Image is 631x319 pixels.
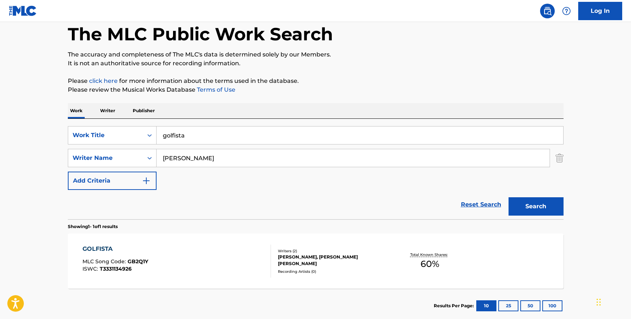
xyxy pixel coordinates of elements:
span: 60 % [421,257,439,271]
p: Total Known Shares: [410,252,450,257]
a: Reset Search [457,197,505,213]
div: Recording Artists ( 0 ) [278,269,389,274]
a: GOLFISTAMLC Song Code:GB2Q1YISWC:T3331134926Writers (2)[PERSON_NAME], [PERSON_NAME] [PERSON_NAME]... [68,234,564,289]
button: Add Criteria [68,172,157,190]
p: Please for more information about the terms used in the database. [68,77,564,85]
a: Public Search [540,4,555,18]
div: Writers ( 2 ) [278,248,389,254]
div: GOLFISTA [82,245,148,253]
a: Log In [578,2,622,20]
span: T3331134926 [100,265,132,272]
img: help [562,7,571,15]
img: search [543,7,552,15]
button: 25 [498,300,518,311]
p: Results Per Page: [434,302,476,309]
div: Drag [597,291,601,313]
img: Delete Criterion [555,149,564,167]
p: Writer [98,103,117,118]
p: Showing 1 - 1 of 1 results [68,223,118,230]
h1: The MLC Public Work Search [68,23,333,45]
a: Terms of Use [195,86,235,93]
button: 100 [542,300,562,311]
p: It is not an authoritative source for recording information. [68,59,564,68]
button: 10 [476,300,496,311]
iframe: Chat Widget [594,284,631,319]
a: click here [89,77,118,84]
p: Please review the Musical Works Database [68,85,564,94]
div: Writer Name [73,154,139,162]
span: GB2Q1Y [128,258,148,265]
span: ISWC : [82,265,100,272]
p: Work [68,103,85,118]
div: Work Title [73,131,139,140]
span: MLC Song Code : [82,258,128,265]
button: 50 [520,300,540,311]
form: Search Form [68,126,564,219]
img: MLC Logo [9,5,37,16]
p: Publisher [131,103,157,118]
div: [PERSON_NAME], [PERSON_NAME] [PERSON_NAME] [278,254,389,267]
div: Help [559,4,574,18]
p: The accuracy and completeness of The MLC's data is determined solely by our Members. [68,50,564,59]
button: Search [509,197,564,216]
img: 9d2ae6d4665cec9f34b9.svg [142,176,151,185]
